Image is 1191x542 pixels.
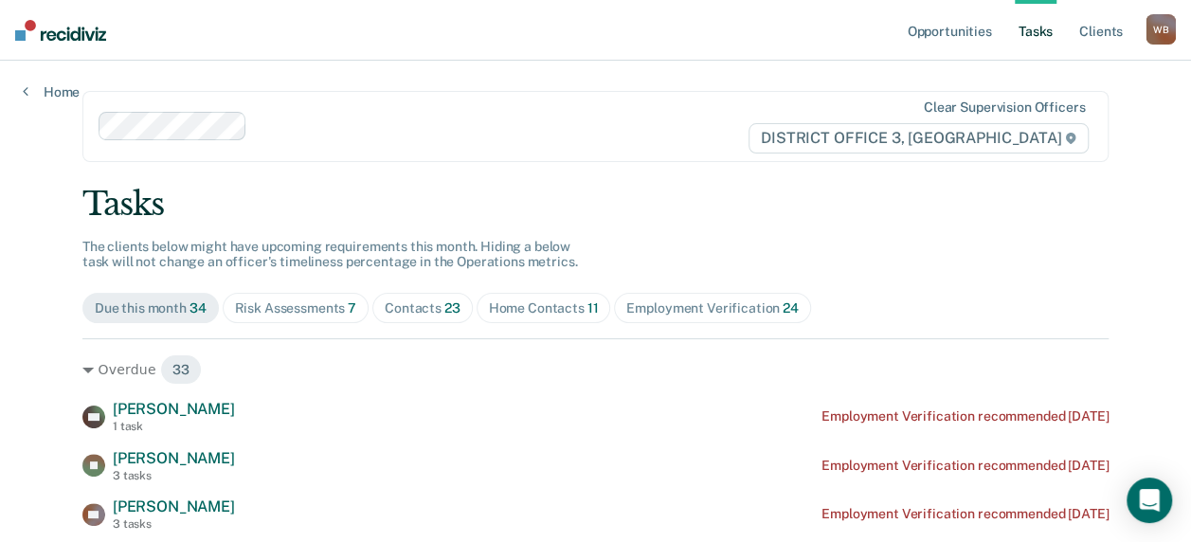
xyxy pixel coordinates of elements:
[385,300,460,316] div: Contacts
[113,469,235,482] div: 3 tasks
[821,506,1109,522] div: Employment Verification recommended [DATE]
[82,185,1109,224] div: Tasks
[783,300,799,316] span: 24
[1146,14,1176,45] div: W B
[113,497,235,515] span: [PERSON_NAME]
[95,300,207,316] div: Due this month
[444,300,460,316] span: 23
[821,458,1109,474] div: Employment Verification recommended [DATE]
[924,99,1085,116] div: Clear supervision officers
[348,300,356,316] span: 7
[113,420,235,433] div: 1 task
[189,300,207,316] span: 34
[587,300,599,316] span: 11
[489,300,599,316] div: Home Contacts
[1146,14,1176,45] button: WB
[821,408,1109,425] div: Employment Verification recommended [DATE]
[82,354,1109,385] div: Overdue 33
[113,400,235,418] span: [PERSON_NAME]
[749,123,1089,154] span: DISTRICT OFFICE 3, [GEOGRAPHIC_DATA]
[1127,478,1172,523] div: Open Intercom Messenger
[23,83,80,100] a: Home
[235,300,357,316] div: Risk Assessments
[113,449,235,467] span: [PERSON_NAME]
[15,20,106,41] img: Recidiviz
[82,239,578,270] span: The clients below might have upcoming requirements this month. Hiding a below task will not chang...
[113,517,235,531] div: 3 tasks
[160,354,202,385] span: 33
[626,300,798,316] div: Employment Verification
